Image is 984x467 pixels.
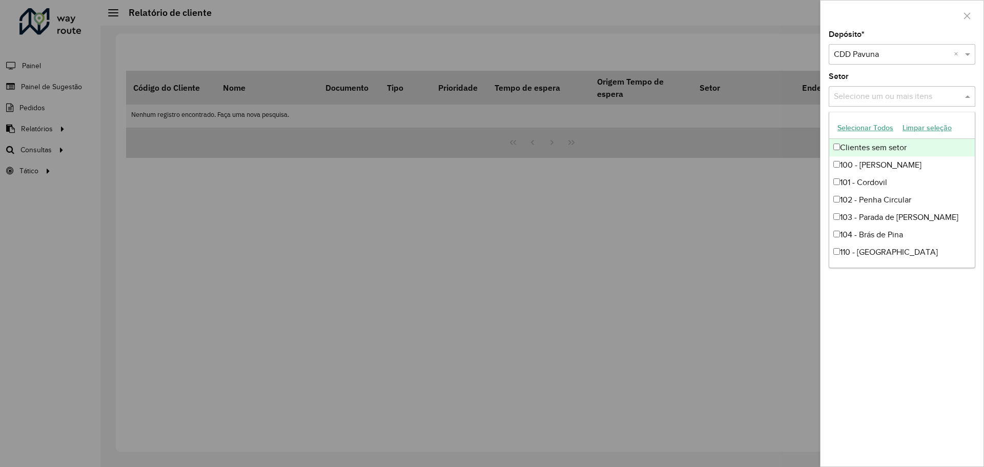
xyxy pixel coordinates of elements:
[829,243,975,261] div: 110 - [GEOGRAPHIC_DATA]
[829,226,975,243] div: 104 - Brás de Pina
[829,156,975,174] div: 100 - [PERSON_NAME]
[954,48,962,60] span: Clear all
[829,70,849,83] label: Setor
[833,120,898,136] button: Selecionar Todos
[829,139,975,156] div: Clientes sem setor
[829,209,975,226] div: 103 - Parada de [PERSON_NAME]
[898,120,956,136] button: Limpar seleção
[829,191,975,209] div: 102 - Penha Circular
[829,112,975,268] ng-dropdown-panel: Options list
[829,28,865,40] label: Depósito
[829,174,975,191] div: 101 - Cordovil
[829,261,975,278] div: 120 - [PERSON_NAME]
